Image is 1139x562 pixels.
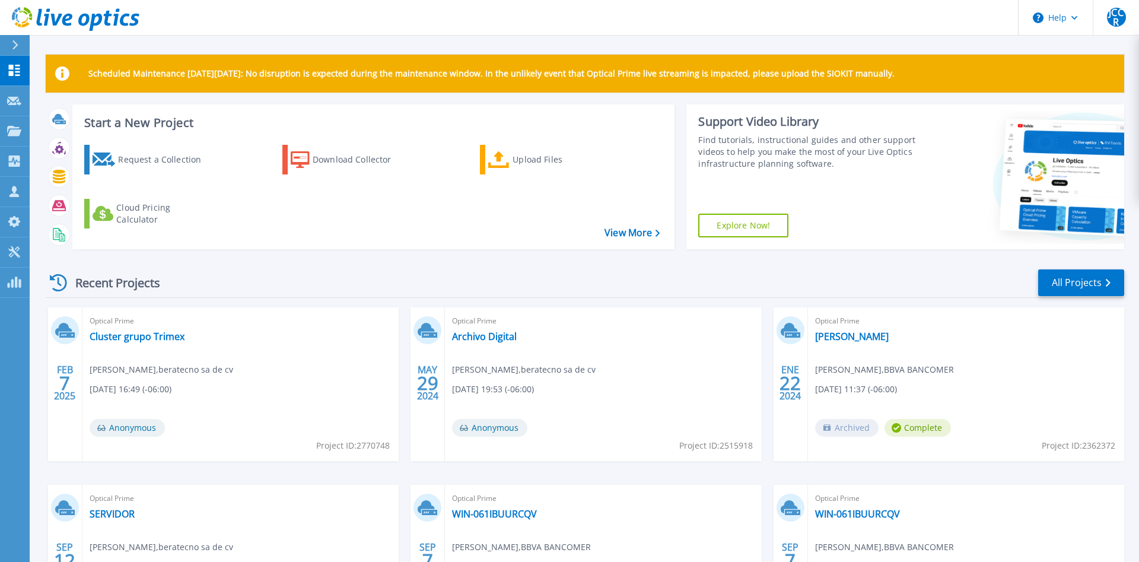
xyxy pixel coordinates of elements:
span: [PERSON_NAME] , BBVA BANCOMER [452,541,591,554]
p: Scheduled Maintenance [DATE][DATE]: No disruption is expected during the maintenance window. In t... [88,69,895,78]
div: Download Collector [313,148,408,172]
span: Project ID: 2770748 [316,439,390,452]
div: Request a Collection [118,148,213,172]
a: WIN-061IBUURCQV [452,508,537,520]
a: SERVIDOR [90,508,135,520]
h3: Start a New Project [84,116,660,129]
div: Recent Projects [46,268,176,297]
span: Complete [885,419,951,437]
div: MAY 2024 [416,361,439,405]
div: FEB 2025 [53,361,76,405]
span: Optical Prime [452,315,754,328]
span: Optical Prime [452,492,754,505]
span: [PERSON_NAME] , beratecno sa de cv [452,363,596,376]
a: [PERSON_NAME] [815,331,889,342]
span: Optical Prime [90,492,392,505]
div: Support Video Library [698,114,921,129]
span: Project ID: 2515918 [679,439,753,452]
span: Anonymous [452,419,527,437]
span: Archived [815,419,879,437]
span: [PERSON_NAME] , BBVA BANCOMER [815,541,954,554]
span: JCCR [1107,8,1126,27]
a: Upload Files [480,145,612,174]
span: [PERSON_NAME] , BBVA BANCOMER [815,363,954,376]
span: Anonymous [90,419,165,437]
span: 7 [59,378,70,388]
div: Upload Files [513,148,607,172]
a: Explore Now! [698,214,788,237]
a: Download Collector [282,145,415,174]
span: [DATE] 19:53 (-06:00) [452,383,534,396]
div: Cloud Pricing Calculator [116,202,211,226]
a: View More [605,227,660,239]
a: Cloud Pricing Calculator [84,199,217,228]
span: Optical Prime [90,315,392,328]
a: Cluster grupo Trimex [90,331,184,342]
a: All Projects [1038,269,1124,296]
span: [PERSON_NAME] , beratecno sa de cv [90,541,233,554]
span: 29 [417,378,438,388]
div: ENE 2024 [779,361,801,405]
span: Project ID: 2362372 [1042,439,1115,452]
span: Optical Prime [815,492,1117,505]
span: [PERSON_NAME] , beratecno sa de cv [90,363,233,376]
span: 22 [780,378,801,388]
a: Archivo Digital [452,331,517,342]
span: [DATE] 16:49 (-06:00) [90,383,171,396]
div: Find tutorials, instructional guides and other support videos to help you make the most of your L... [698,134,921,170]
span: Optical Prime [815,315,1117,328]
a: WIN-061IBUURCQV [815,508,900,520]
span: [DATE] 11:37 (-06:00) [815,383,897,396]
a: Request a Collection [84,145,217,174]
